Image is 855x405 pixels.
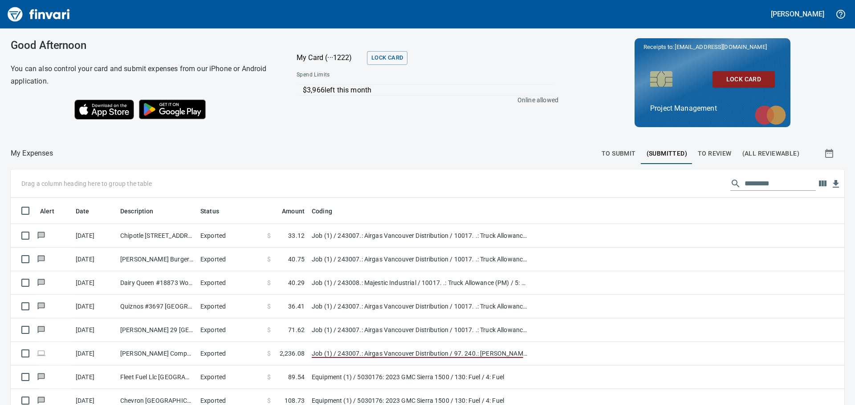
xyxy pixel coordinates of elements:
[72,248,117,271] td: [DATE]
[829,177,843,191] button: Download Table
[371,53,403,63] span: Lock Card
[308,224,531,248] td: Job (1) / 243007.: Airgas Vancouver Distribution / 10017. .: Truck Allowance (PM) / 5: Other
[76,206,90,217] span: Date
[197,271,264,295] td: Exported
[21,179,152,188] p: Drag a column heading here to group the table
[267,325,271,334] span: $
[5,4,72,25] img: Finvari
[72,271,117,295] td: [DATE]
[117,365,197,389] td: Fleet Fuel Llc [GEOGRAPHIC_DATA] [GEOGRAPHIC_DATA]
[37,233,46,238] span: Has messages
[297,52,363,63] p: My Card (···1222)
[267,349,271,358] span: $
[200,206,219,217] span: Status
[11,63,274,88] h6: You can also control your card and submit expenses from our iPhone or Android application.
[308,271,531,295] td: Job (1) / 243008.: Majestic Industrial / 10017. .: Truck Allowance (PM) / 5: Other
[288,302,305,311] span: 36.41
[117,342,197,365] td: [PERSON_NAME] Company Inc Phoenix [GEOGRAPHIC_DATA]
[197,295,264,318] td: Exported
[37,397,46,403] span: Has messages
[674,43,767,51] span: [EMAIL_ADDRESS][DOMAIN_NAME]
[197,248,264,271] td: Exported
[308,342,531,365] td: Job (1) / 243007.: Airgas Vancouver Distribution / 97. 240.: [PERSON_NAME] Box / 5: Other
[267,396,271,405] span: $
[267,255,271,264] span: $
[308,295,531,318] td: Job (1) / 243007.: Airgas Vancouver Distribution / 10017. .: Truck Allowance (PM) / 5: Other
[308,365,531,389] td: Equipment (1) / 5030176: 2023 GMC Sierra 1500 / 130: Fuel / 4: Fuel
[11,148,53,159] nav: breadcrumb
[134,95,211,124] img: Get it on Google Play
[117,248,197,271] td: [PERSON_NAME] Burger Longview [GEOGRAPHIC_DATA]
[37,280,46,285] span: Has messages
[267,231,271,240] span: $
[74,100,134,120] img: Download on the App Store
[37,256,46,262] span: Has messages
[72,365,117,389] td: [DATE]
[297,71,443,80] span: Spend Limits
[72,318,117,342] td: [DATE]
[303,85,554,96] p: $3,966 left this month
[40,206,66,217] span: Alert
[698,148,732,159] span: To Review
[285,396,305,405] span: 108.73
[712,71,775,88] button: Lock Card
[197,224,264,248] td: Exported
[288,278,305,287] span: 40.29
[312,206,332,217] span: Coding
[267,373,271,381] span: $
[197,342,264,365] td: Exported
[267,302,271,311] span: $
[120,206,165,217] span: Description
[282,206,305,217] span: Amount
[367,51,407,65] button: Lock Card
[650,103,775,114] p: Project Management
[197,365,264,389] td: Exported
[117,271,197,295] td: Dairy Queen #18873 Woodland [GEOGRAPHIC_DATA]
[720,74,768,85] span: Lock Card
[37,374,46,380] span: Has messages
[643,43,782,52] p: Receipts to:
[647,148,687,159] span: (Submitted)
[11,39,274,52] h3: Good Afternoon
[200,206,231,217] span: Status
[117,224,197,248] td: Chipotle [STREET_ADDRESS]
[120,206,154,217] span: Description
[742,148,799,159] span: (All Reviewable)
[270,206,305,217] span: Amount
[72,342,117,365] td: [DATE]
[816,177,829,190] button: Choose columns to display
[771,9,824,19] h5: [PERSON_NAME]
[37,350,46,356] span: Online transaction
[76,206,101,217] span: Date
[117,318,197,342] td: [PERSON_NAME] 29 [GEOGRAPHIC_DATA] [GEOGRAPHIC_DATA]
[197,318,264,342] td: Exported
[602,148,636,159] span: To Submit
[750,101,790,129] img: mastercard.svg
[816,143,844,164] button: Show transactions within a particular date range
[117,295,197,318] td: Quiznos #3697 [GEOGRAPHIC_DATA] [GEOGRAPHIC_DATA]
[11,148,53,159] p: My Expenses
[72,295,117,318] td: [DATE]
[288,255,305,264] span: 40.75
[280,349,305,358] span: 2,236.08
[289,96,558,104] p: Online allowed
[288,325,305,334] span: 71.62
[288,231,305,240] span: 33.12
[40,206,54,217] span: Alert
[72,224,117,248] td: [DATE]
[308,318,531,342] td: Job (1) / 243007.: Airgas Vancouver Distribution / 10017. .: Truck Allowance (PM) / 5: Other
[288,373,305,381] span: 89.54
[769,7,826,21] button: [PERSON_NAME]
[308,248,531,271] td: Job (1) / 243007.: Airgas Vancouver Distribution / 10017. .: Truck Allowance (PM) / 5: Other
[37,327,46,333] span: Has messages
[37,303,46,309] span: Has messages
[267,278,271,287] span: $
[312,206,344,217] span: Coding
